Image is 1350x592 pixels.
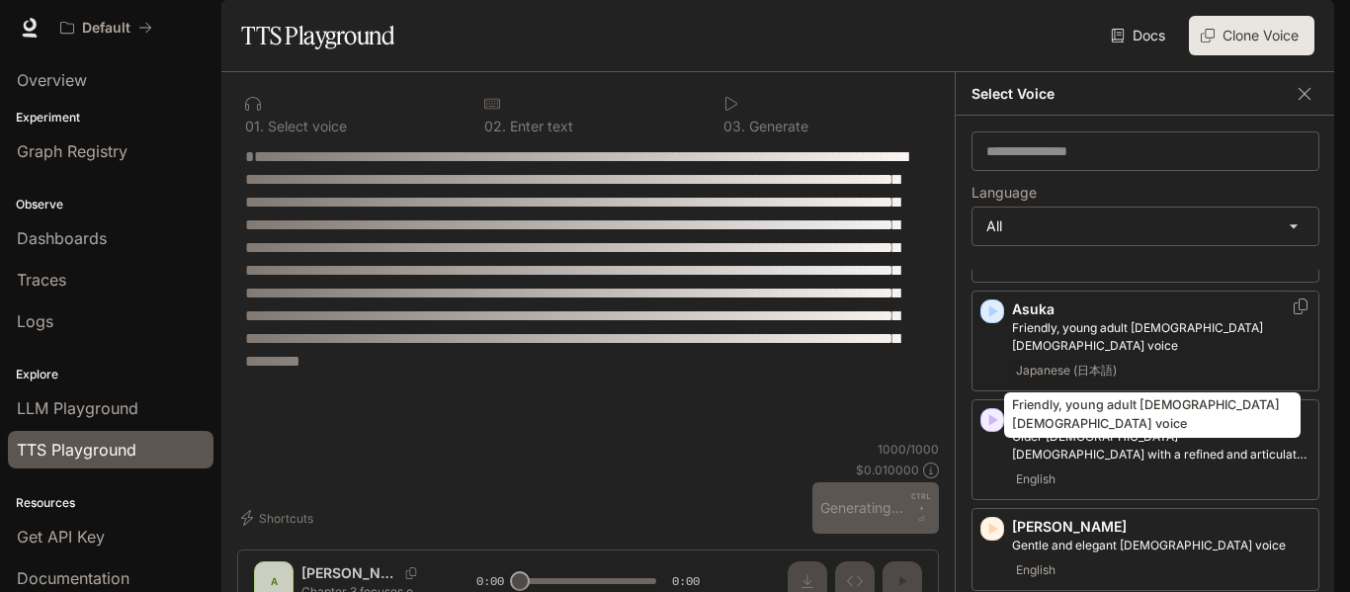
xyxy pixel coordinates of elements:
[1012,558,1059,582] span: English
[1012,319,1310,355] p: Friendly, young adult Japanese female voice
[245,120,264,133] p: 0 1 .
[1012,359,1121,382] span: Japanese (日本語)
[745,120,808,133] p: Generate
[1012,299,1310,319] p: Asuka
[1107,16,1173,55] a: Docs
[971,186,1037,200] p: Language
[1189,16,1314,55] button: Clone Voice
[241,16,394,55] h1: TTS Playground
[1004,392,1301,438] div: Friendly, young adult [DEMOGRAPHIC_DATA] [DEMOGRAPHIC_DATA] voice
[1012,467,1059,491] span: English
[484,120,506,133] p: 0 2 .
[82,20,130,37] p: Default
[972,208,1318,245] div: All
[1012,537,1310,554] p: Gentle and elegant female voice
[1012,428,1310,464] p: Older British male with a refined and articulate voice
[237,502,321,534] button: Shortcuts
[506,120,573,133] p: Enter text
[723,120,745,133] p: 0 3 .
[1291,298,1310,314] button: Copy Voice ID
[51,8,161,47] button: All workspaces
[264,120,347,133] p: Select voice
[856,462,919,478] p: $ 0.010000
[1012,517,1310,537] p: [PERSON_NAME]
